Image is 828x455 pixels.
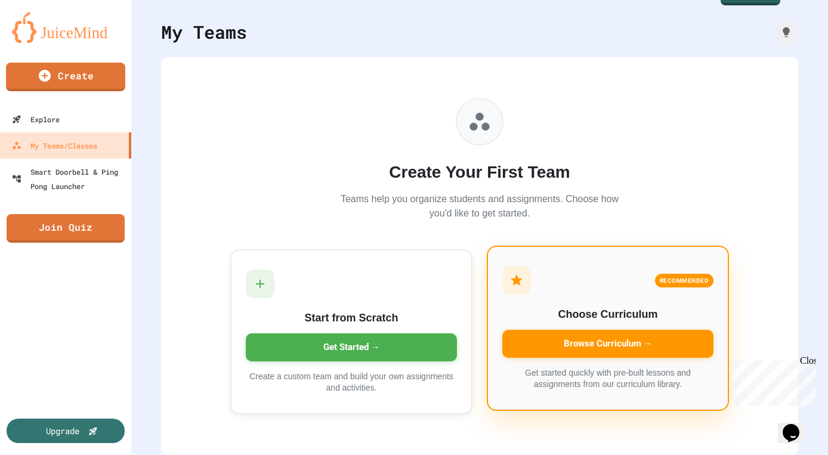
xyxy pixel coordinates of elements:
[12,12,119,43] img: logo-orange.svg
[46,425,79,437] div: Upgrade
[502,367,713,391] p: Get started quickly with pre-built lessons and assignments from our curriculum library.
[502,307,713,323] h3: Choose Curriculum
[246,371,457,394] p: Create a custom team and build your own assignments and activities.
[502,330,713,358] div: Browse Curriculum →
[12,165,126,193] div: Smart Doorbell & Ping Pong Launcher
[12,138,97,153] div: My Teams/Classes
[336,160,623,185] h2: Create Your First Team
[778,407,816,443] iframe: chat widget
[246,310,457,326] h3: Start from Scratch
[729,355,816,406] iframe: chat widget
[12,112,60,126] div: Explore
[6,63,125,91] a: Create
[246,333,457,361] div: Get Started →
[774,20,798,44] div: How it works
[336,192,623,221] p: Teams help you organize students and assignments. Choose how you'd like to get started.
[5,5,82,76] div: Chat with us now!Close
[7,214,125,243] a: Join Quiz
[655,274,714,287] div: RECOMMENDED
[161,18,247,45] div: My Teams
